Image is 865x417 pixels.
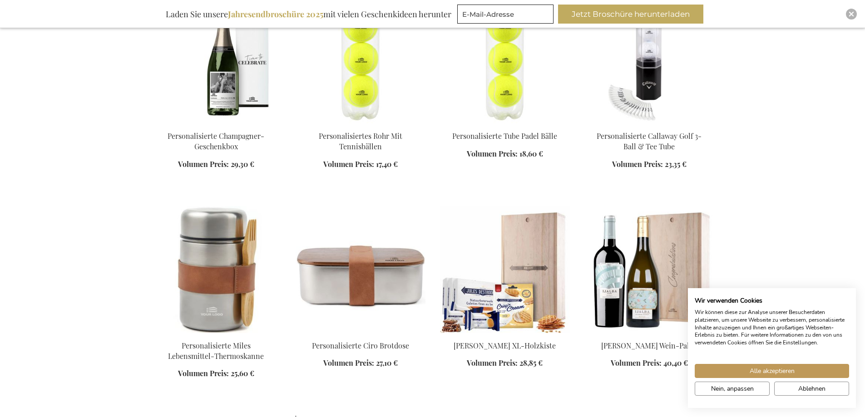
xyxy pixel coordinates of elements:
[558,5,703,24] button: Jetzt Broschüre herunterladen
[467,149,543,159] a: Volumen Preis: 18,60 €
[612,159,663,169] span: Volumen Preis:
[584,206,714,333] img: Vina Ijalba Wein-Paket
[611,358,662,368] span: Volumen Preis:
[457,5,554,24] input: E-Mail-Adresse
[467,358,518,368] span: Volumen Preis:
[296,120,425,128] a: Personalised Tube Of Tennis Balls
[376,358,398,368] span: 27,10 €
[798,384,825,393] span: Ablehnen
[457,5,556,26] form: marketing offers and promotions
[695,297,849,305] h2: Wir verwenden Cookies
[319,131,402,151] a: Personalisiertes Rohr Mit Tennisbällen
[231,368,254,378] span: 25,60 €
[663,358,688,368] span: 40,40 €
[695,364,849,378] button: Akzeptieren Sie alle cookies
[178,159,254,170] a: Volumen Preis: 29,30 €
[296,206,425,333] img: Personalised Ciro RCS Lunch Box
[231,159,254,169] span: 29,30 €
[376,159,398,169] span: 17,40 €
[178,159,229,169] span: Volumen Preis:
[151,206,281,333] img: Personalised Miles Food Thermos
[440,120,570,128] a: Personalised Tube Of Padel Balls
[454,341,556,350] a: [PERSON_NAME] XL-Holzkiste
[168,131,264,151] a: Personalisierte Champagner-Geschenkbox
[312,341,409,350] a: Personalisierte Ciro Brotdose
[162,5,455,24] div: Laden Sie unsere mit vielen Geschenkideen herunter
[519,358,543,368] span: 28,85 €
[519,149,543,158] span: 18,60 €
[323,159,374,169] span: Volumen Preis:
[695,382,770,396] button: cookie Einstellungen anpassen
[695,309,849,347] p: Wir können diese zur Analyse unserer Besucherdaten platzieren, um unsere Webseite zu verbessern, ...
[178,368,229,378] span: Volumen Preis:
[323,159,398,170] a: Volumen Preis: 17,40 €
[584,120,714,128] a: Personalised Callaway Golf 3-Ball & Tee Tube
[584,329,714,338] a: Vina Ijalba Wein-Paket
[711,384,754,393] span: Nein, anpassen
[323,358,374,368] span: Volumen Preis:
[151,329,281,338] a: Personalised Miles Food Thermos
[452,131,557,141] a: Personalisierte Tube Padel Bälle
[323,358,398,368] a: Volumen Preis: 27,10 €
[612,159,687,170] a: Volumen Preis: 23,35 €
[440,206,570,333] img: Jules Destrooper XL Wooden Box Personalised 1
[597,131,702,151] a: Personalisierte Callaway Golf 3-Ball & Tee Tube
[750,366,795,376] span: Alle akzeptieren
[467,358,543,368] a: Volumen Preis: 28,85 €
[467,149,518,158] span: Volumen Preis:
[228,9,323,20] b: Jahresendbroschüre 2025
[168,341,264,361] a: Personalisierte Miles Lebensmittel-Thermoskanne
[178,368,254,379] a: Volumen Preis: 25,60 €
[611,358,688,368] a: Volumen Preis: 40,40 €
[665,159,687,169] span: 23,35 €
[440,329,570,338] a: Jules Destrooper XL Wooden Box Personalised 1
[296,329,425,338] a: Personalised Ciro RCS Lunch Box
[601,341,697,350] a: [PERSON_NAME] Wein-Paket
[774,382,849,396] button: Alle verweigern cookies
[151,120,281,128] a: Personalisierte Champagner-Geschenkbox
[849,11,854,17] img: Close
[846,9,857,20] div: Close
